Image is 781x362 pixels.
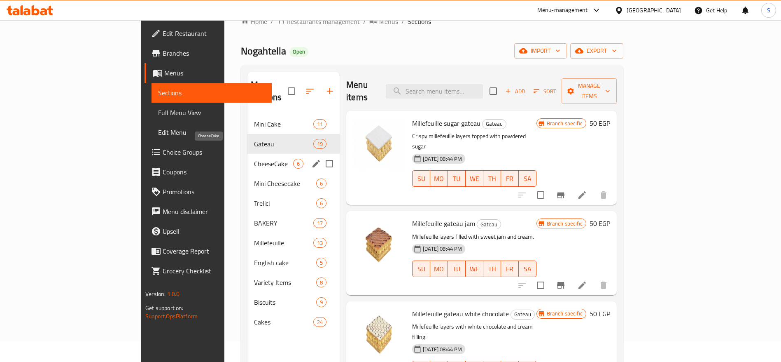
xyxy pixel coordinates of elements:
[412,170,430,187] button: SU
[504,87,526,96] span: Add
[412,131,536,152] p: Crispy millefeuille layers topped with powdered sugar.
[158,108,265,118] span: Full Menu View
[247,233,340,253] div: Millefeuille13
[543,310,586,317] span: Branch specific
[145,162,272,182] a: Coupons
[521,46,560,56] span: import
[283,82,300,100] span: Select all sections
[511,310,534,319] span: Gateau
[320,81,340,101] button: Add section
[534,87,556,96] span: Sort
[254,159,293,169] span: CheeseCake
[502,85,528,98] button: Add
[152,83,272,103] a: Sections
[247,292,340,312] div: Biscuits9
[293,159,303,169] div: items
[537,5,588,15] div: Menu-management
[163,48,265,58] span: Branches
[317,299,326,306] span: 9
[483,119,506,129] span: Gateau
[767,6,770,15] span: S
[247,111,340,335] nav: Menu sections
[504,263,515,275] span: FR
[313,238,326,248] div: items
[577,190,587,200] a: Edit menu item
[163,28,265,38] span: Edit Restaurant
[485,82,502,100] span: Select section
[543,120,586,127] span: Branch specific
[310,157,322,170] button: edit
[570,43,623,59] button: export
[487,173,498,185] span: TH
[314,140,326,148] span: 19
[551,185,571,205] button: Branch-specific-item
[254,198,316,208] span: Trelici
[145,63,272,83] a: Menus
[254,277,316,287] div: Variety Items
[532,85,558,98] button: Sort
[353,118,406,170] img: Millefeuille sugar gateau
[254,218,313,228] span: BAKERY
[314,318,326,326] span: 24
[145,221,272,241] a: Upsell
[420,245,465,253] span: [DATE] 08:44 PM
[416,263,427,275] span: SU
[254,179,316,188] div: Mini Cheesecake
[532,277,549,294] span: Select to update
[247,312,340,332] div: Cakes24
[145,24,272,43] a: Edit Restaurant
[163,167,265,177] span: Coupons
[412,117,480,129] span: Millefeuille sugar gateau
[594,185,613,205] button: delete
[241,42,286,60] span: Nogahtella
[483,170,501,187] button: TH
[543,220,586,228] span: Branch specific
[163,246,265,256] span: Coverage Report
[317,180,326,188] span: 6
[430,170,448,187] button: MO
[519,261,536,277] button: SA
[254,119,313,129] span: Mini Cake
[163,147,265,157] span: Choice Groups
[522,263,533,275] span: SA
[502,85,528,98] span: Add item
[300,81,320,101] span: Sort sections
[346,79,376,103] h2: Menu items
[477,220,501,229] span: Gateau
[145,289,166,299] span: Version:
[270,16,273,26] li: /
[528,85,562,98] span: Sort items
[448,261,466,277] button: TU
[294,160,303,168] span: 6
[247,114,340,134] div: Mini Cake11
[562,78,617,104] button: Manage items
[551,275,571,295] button: Branch-specific-item
[363,16,366,26] li: /
[501,170,519,187] button: FR
[314,120,326,128] span: 11
[145,202,272,221] a: Menu disclaimer
[158,88,265,98] span: Sections
[313,139,326,149] div: items
[568,81,610,101] span: Manage items
[504,173,515,185] span: FR
[287,16,360,26] span: Restaurants management
[412,232,536,242] p: Millefeuille layers filled with sweet jam and cream.
[167,289,180,299] span: 1.0.0
[314,239,326,247] span: 13
[145,142,272,162] a: Choice Groups
[448,170,466,187] button: TU
[247,174,340,193] div: Mini Cheesecake6
[466,261,483,277] button: WE
[466,170,483,187] button: WE
[590,118,610,129] h6: 50 EGP
[430,261,448,277] button: MO
[289,47,308,57] div: Open
[469,173,480,185] span: WE
[158,127,265,137] span: Edit Menu
[316,198,326,208] div: items
[254,258,316,268] span: English cake
[247,253,340,273] div: English cake5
